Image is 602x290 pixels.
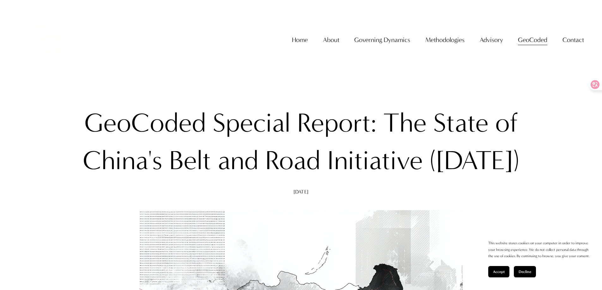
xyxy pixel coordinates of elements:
a: folder dropdown [518,33,547,46]
span: About [323,34,339,46]
a: Home [292,33,308,46]
span: Decline [519,269,531,274]
span: Methodologies [425,34,465,46]
h1: GeoCoded Special Report: The State of China's Belt and Road Initiative ([DATE]) [77,104,525,179]
img: Christopher Sanchez &amp; Co. [18,11,76,69]
span: Advisory [480,34,503,46]
span: Governing Dynamics [354,34,410,46]
span: GeoCoded [518,34,547,46]
a: folder dropdown [354,33,410,46]
span: [DATE] [294,189,308,195]
span: Contact [562,34,584,46]
p: This website stores cookies on your computer in order to improve your browsing experience. We do ... [488,240,589,260]
a: folder dropdown [480,33,503,46]
button: Accept [488,266,509,277]
span: Accept [493,269,505,274]
a: folder dropdown [562,33,584,46]
button: Decline [514,266,536,277]
section: Cookie banner [482,234,596,284]
a: folder dropdown [425,33,465,46]
a: folder dropdown [323,33,339,46]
